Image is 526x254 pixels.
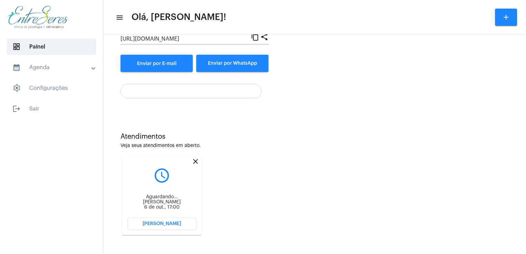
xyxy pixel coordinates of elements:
[191,157,200,166] mat-icon: close
[12,84,21,92] span: sidenav icon
[4,59,103,76] mat-expansion-panel-header: sidenav iconAgenda
[120,55,193,72] a: Enviar por E-mail
[196,55,269,72] button: Enviar por WhatsApp
[120,143,509,148] div: Veja seus atendimentos em aberto.
[127,167,196,184] mat-icon: query_builder
[127,194,196,200] div: Aguardando...
[127,205,196,210] div: 6 de out., 17:00
[7,39,96,55] span: Painel
[6,3,70,31] img: aa27006a-a7e4-c883-abf8-315c10fe6841.png
[127,218,196,230] button: [PERSON_NAME]
[7,100,96,117] span: Sair
[127,200,196,205] div: [PERSON_NAME]
[251,32,259,41] mat-icon: content_copy
[143,221,181,226] span: [PERSON_NAME]
[131,12,226,23] span: Olá, [PERSON_NAME]!
[7,80,96,96] span: Configurações
[12,63,92,72] mat-panel-title: Agenda
[116,13,123,22] mat-icon: sidenav icon
[260,32,269,41] mat-icon: share
[137,61,177,66] span: Enviar por E-mail
[12,43,21,51] span: sidenav icon
[12,63,21,72] mat-icon: sidenav icon
[502,13,510,21] mat-icon: add
[120,133,509,140] div: Atendimentos
[12,105,21,113] mat-icon: sidenav icon
[208,61,257,66] span: Enviar por WhatsApp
